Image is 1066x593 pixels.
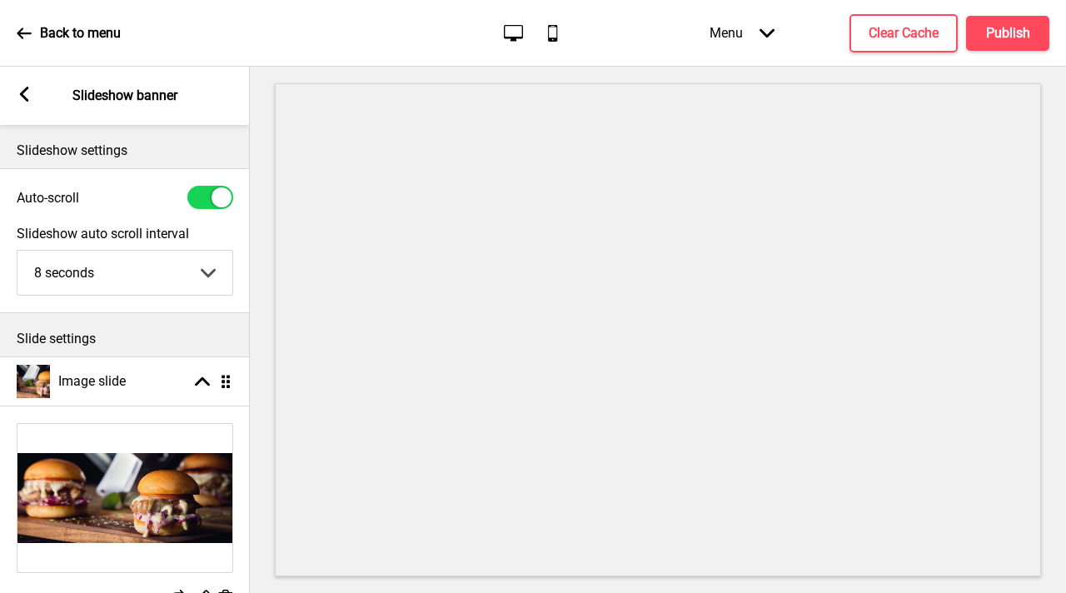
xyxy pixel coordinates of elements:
[17,11,121,56] a: Back to menu
[40,24,121,42] p: Back to menu
[17,424,232,572] img: Image
[986,24,1030,42] h4: Publish
[17,190,79,206] label: Auto-scroll
[58,372,126,391] h4: Image slide
[966,16,1049,51] button: Publish
[17,226,233,242] label: Slideshow auto scroll interval
[72,87,177,105] p: Slideshow banner
[869,24,939,42] h4: Clear Cache
[17,142,233,160] p: Slideshow settings
[17,330,233,348] p: Slide settings
[849,14,958,52] button: Clear Cache
[693,8,791,57] div: Menu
